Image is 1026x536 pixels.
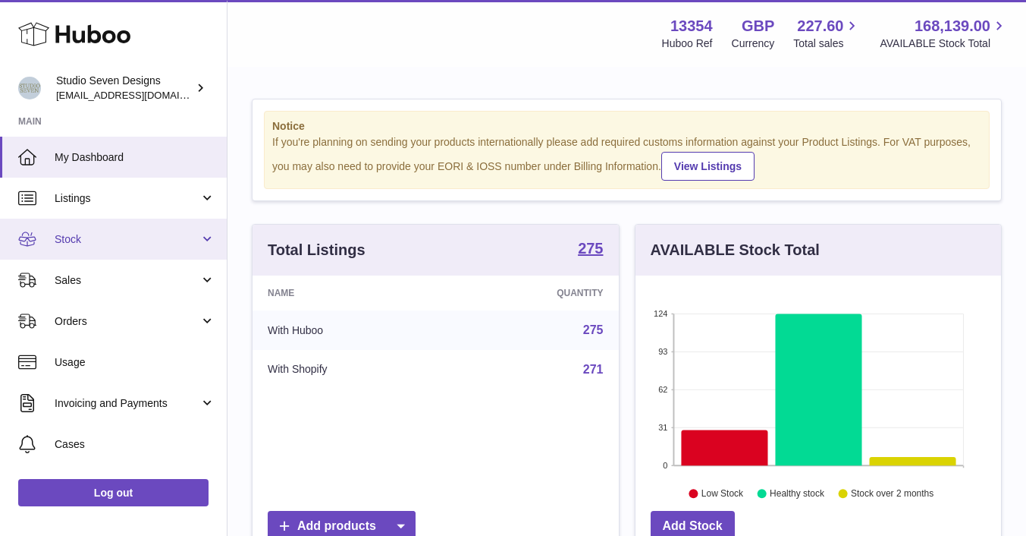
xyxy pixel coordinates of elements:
h3: Total Listings [268,240,366,260]
text: Stock over 2 months [851,488,933,499]
strong: Notice [272,119,981,134]
div: Huboo Ref [662,36,713,51]
span: Cases [55,437,215,452]
a: 275 [578,241,603,259]
strong: GBP [742,16,774,36]
th: Name [253,276,450,311]
span: Orders [55,314,199,329]
th: Quantity [450,276,618,311]
text: Healthy stock [770,488,825,499]
text: 31 [658,423,667,432]
a: Log out [18,479,209,506]
td: With Shopify [253,350,450,389]
text: 93 [658,347,667,356]
div: If you're planning on sending your products internationally please add required customs informati... [272,135,981,181]
a: View Listings [661,152,755,181]
h3: AVAILABLE Stock Total [651,240,820,260]
strong: 275 [578,241,603,256]
span: Invoicing and Payments [55,396,199,411]
span: Usage [55,355,215,370]
span: 168,139.00 [915,16,990,36]
strong: 13354 [670,16,713,36]
span: Listings [55,191,199,206]
text: Low Stock [701,488,743,499]
img: contact.studiosevendesigns@gmail.com [18,77,41,99]
a: 271 [583,363,604,376]
span: Sales [55,273,199,288]
span: My Dashboard [55,150,215,165]
text: 124 [654,309,667,318]
a: 168,139.00 AVAILABLE Stock Total [880,16,1008,51]
span: 227.60 [797,16,843,36]
span: Stock [55,232,199,247]
span: Total sales [793,36,861,51]
td: With Huboo [253,311,450,350]
a: 275 [583,323,604,336]
a: 227.60 Total sales [793,16,861,51]
text: 62 [658,385,667,394]
span: [EMAIL_ADDRESS][DOMAIN_NAME] [56,89,223,101]
span: AVAILABLE Stock Total [880,36,1008,51]
div: Studio Seven Designs [56,74,193,102]
text: 0 [663,461,667,470]
div: Currency [732,36,775,51]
